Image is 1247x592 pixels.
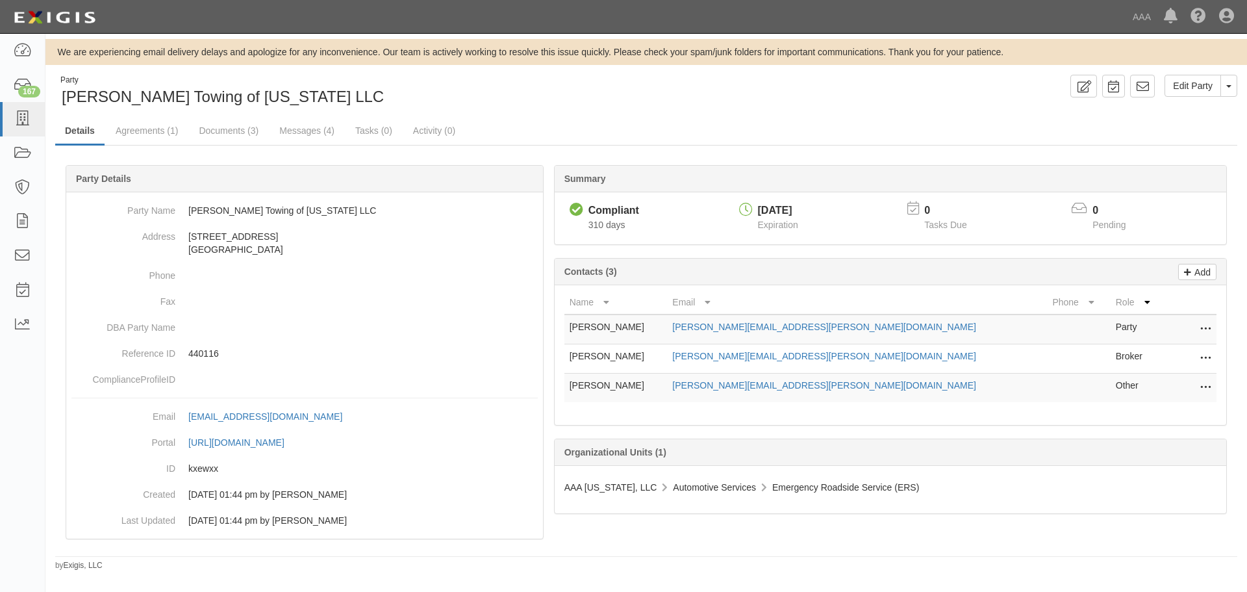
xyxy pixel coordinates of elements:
[564,344,668,374] td: [PERSON_NAME]
[1165,75,1221,97] a: Edit Party
[55,75,636,108] div: Chacon Towing of New Mexico LLC
[346,118,402,144] a: Tasks (0)
[672,351,976,361] a: [PERSON_NAME][EMAIL_ADDRESS][PERSON_NAME][DOMAIN_NAME]
[758,220,798,230] span: Expiration
[106,118,188,144] a: Agreements (1)
[71,224,175,243] dt: Address
[71,456,538,482] dd: kxewxx
[188,411,357,422] a: [EMAIL_ADDRESS][DOMAIN_NAME]
[1190,9,1206,25] i: Help Center - Complianz
[1111,374,1165,403] td: Other
[71,482,538,508] dd: 01/11/2024 01:44 pm by Samantha Molina
[924,220,966,230] span: Tasks Due
[71,198,175,217] dt: Party Name
[71,367,175,386] dt: ComplianceProfileID
[570,203,583,217] i: Compliant
[189,118,268,144] a: Documents (3)
[1047,290,1110,315] th: Phone
[10,6,99,29] img: logo-5460c22ac91f19d4615b14bd174203de0afe785f0fc80cf4dbbc73dc1793850b.png
[71,482,175,501] dt: Created
[1191,264,1211,279] p: Add
[564,290,668,315] th: Name
[45,45,1247,58] div: We are experiencing email delivery delays and apologize for any inconvenience. Our team is active...
[71,430,175,449] dt: Portal
[772,482,919,493] span: Emergency Roadside Service (ERS)
[1111,290,1165,315] th: Role
[564,482,657,493] span: AAA [US_STATE], LLC
[18,86,40,97] div: 167
[71,198,538,224] dd: [PERSON_NAME] Towing of [US_STATE] LLC
[76,174,131,184] b: Party Details
[188,410,342,423] div: [EMAIL_ADDRESS][DOMAIN_NAME]
[564,447,666,457] b: Organizational Units (1)
[270,118,344,144] a: Messages (4)
[55,560,103,571] small: by
[71,224,538,263] dd: [STREET_ADDRESS] [GEOGRAPHIC_DATA]
[60,75,384,86] div: Party
[71,456,175,475] dt: ID
[71,508,175,527] dt: Last Updated
[588,203,639,218] div: Compliant
[667,290,1047,315] th: Email
[71,315,175,334] dt: DBA Party Name
[564,374,668,403] td: [PERSON_NAME]
[71,289,175,308] dt: Fax
[1092,220,1126,230] span: Pending
[564,315,668,344] td: [PERSON_NAME]
[403,118,465,144] a: Activity (0)
[1092,203,1142,218] p: 0
[64,561,103,570] a: Exigis, LLC
[71,508,538,534] dd: 01/11/2024 01:44 pm by Samantha Molina
[564,266,617,277] b: Contacts (3)
[1111,344,1165,374] td: Broker
[758,203,798,218] div: [DATE]
[1178,264,1216,280] a: Add
[188,437,299,448] a: [URL][DOMAIN_NAME]
[588,220,625,230] span: Since 10/28/2024
[672,322,976,332] a: [PERSON_NAME][EMAIL_ADDRESS][PERSON_NAME][DOMAIN_NAME]
[1111,315,1165,344] td: Party
[62,88,384,105] span: [PERSON_NAME] Towing of [US_STATE] LLC
[1126,4,1157,30] a: AAA
[71,263,175,282] dt: Phone
[71,404,175,423] dt: Email
[564,174,606,184] b: Summary
[924,203,983,218] p: 0
[673,482,756,493] span: Automotive Services
[71,341,175,360] dt: Reference ID
[55,118,105,146] a: Details
[672,380,976,391] a: [PERSON_NAME][EMAIL_ADDRESS][PERSON_NAME][DOMAIN_NAME]
[188,347,538,360] p: 440116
